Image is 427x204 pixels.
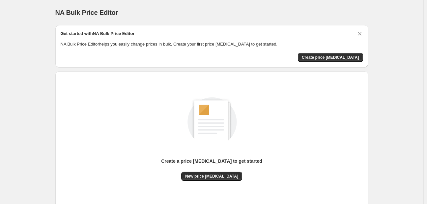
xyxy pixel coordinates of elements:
[298,53,363,62] button: Create price change job
[61,41,363,48] p: NA Bulk Price Editor helps you easily change prices in bulk. Create your first price [MEDICAL_DAT...
[181,172,242,181] button: New price [MEDICAL_DATA]
[55,9,118,16] span: NA Bulk Price Editor
[61,30,135,37] h2: Get started with NA Bulk Price Editor
[185,174,238,179] span: New price [MEDICAL_DATA]
[161,158,262,164] p: Create a price [MEDICAL_DATA] to get started
[302,55,359,60] span: Create price [MEDICAL_DATA]
[356,30,363,37] button: Dismiss card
